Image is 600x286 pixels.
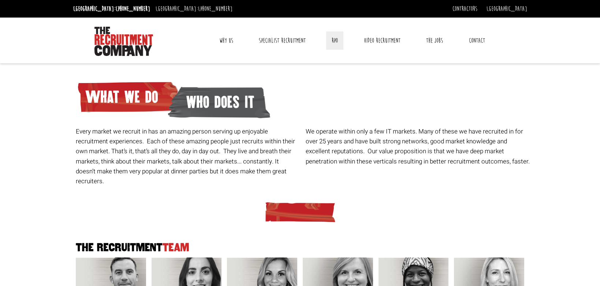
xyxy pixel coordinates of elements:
[528,157,530,166] span: .
[463,31,491,50] a: Contact
[73,242,527,253] h2: The Recruitment
[452,5,477,13] a: Contractors
[421,31,448,50] a: The Jobs
[253,31,311,50] a: Specialist Recruitment
[306,127,530,166] p: We operate within only a few IT markets. Many of these we have recruited in for over 25 years and...
[326,31,343,50] a: RPO
[94,27,153,56] img: The Recruitment Company
[487,5,527,13] a: [GEOGRAPHIC_DATA]
[358,31,406,50] a: Video Recruitment
[214,31,239,50] a: Why Us
[116,5,150,13] a: [PHONE_NUMBER]
[71,3,152,15] li: [GEOGRAPHIC_DATA]:
[198,5,232,13] a: [PHONE_NUMBER]
[154,3,234,15] li: [GEOGRAPHIC_DATA]:
[163,241,189,253] span: Team
[76,127,300,186] p: Every market we recruit in has an amazing person serving up enjoyable recruitment experiences. Ea...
